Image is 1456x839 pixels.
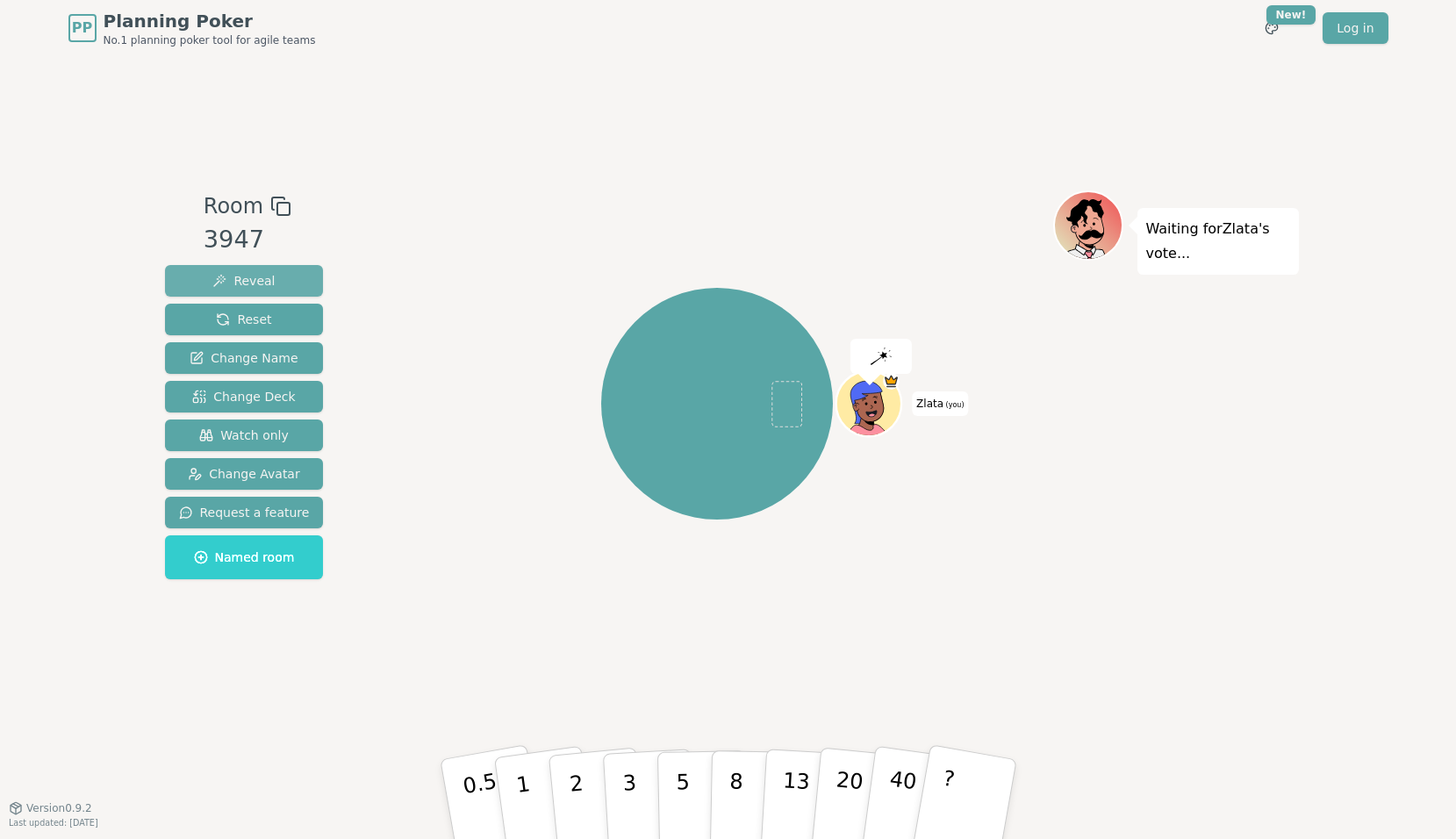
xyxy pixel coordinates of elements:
[165,381,324,412] button: Change Deck
[9,818,98,828] span: Last updated: [DATE]
[912,391,968,416] span: Click to change your name
[838,373,900,434] button: Click to change your avatar
[1323,12,1388,44] a: Log in
[188,465,300,483] span: Change Avatar
[871,348,892,365] img: reveal
[212,272,275,290] span: Reveal
[190,349,298,367] span: Change Name
[179,504,310,521] span: Request a feature
[216,311,271,328] span: Reset
[165,265,324,297] button: Reveal
[104,33,316,47] span: No.1 planning poker tool for agile teams
[204,222,291,258] div: 3947
[165,458,324,490] button: Change Avatar
[104,9,316,33] span: Planning Poker
[1256,12,1287,44] button: New!
[26,801,92,815] span: Version 0.9.2
[199,427,289,444] span: Watch only
[1146,217,1290,266] p: Waiting for Zlata 's vote...
[68,9,316,47] a: PPPlanning PokerNo.1 planning poker tool for agile teams
[883,373,900,390] span: Zlata is the host
[165,497,324,528] button: Request a feature
[165,535,324,579] button: Named room
[194,549,295,566] span: Named room
[72,18,92,39] span: PP
[165,419,324,451] button: Watch only
[165,304,324,335] button: Reset
[943,401,965,409] span: (you)
[204,190,263,222] span: Room
[192,388,295,405] span: Change Deck
[9,801,92,815] button: Version0.9.2
[1266,5,1316,25] div: New!
[165,342,324,374] button: Change Name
